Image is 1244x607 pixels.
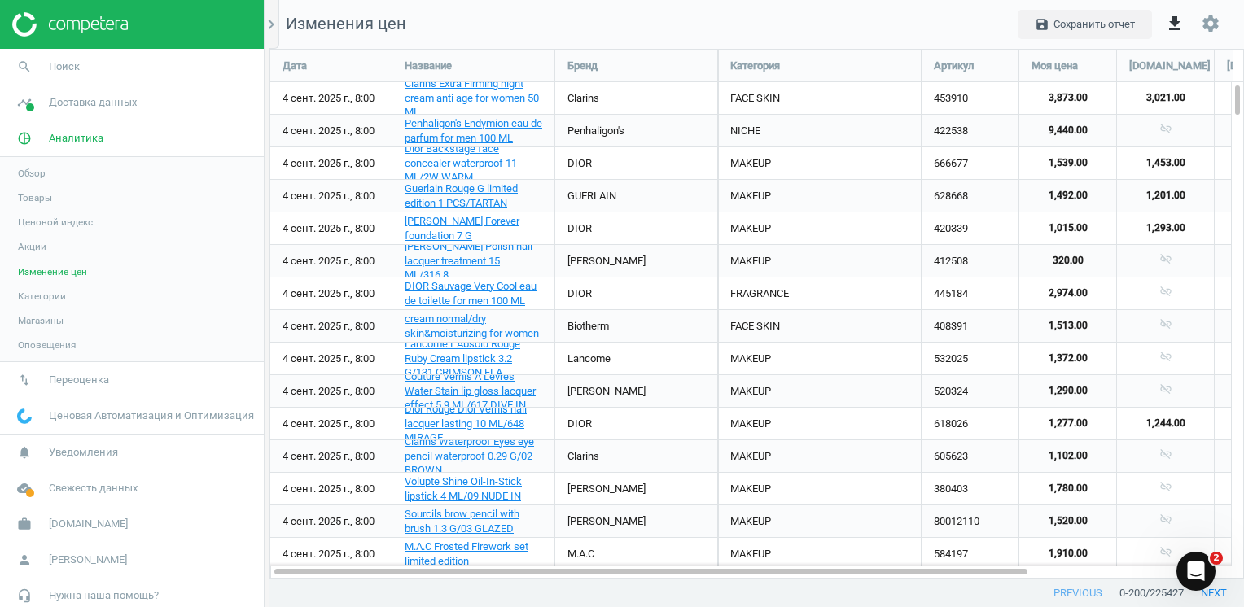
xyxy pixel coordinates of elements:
[283,352,375,366] span: 4 сент. 2025 г., 8:00
[405,117,542,144] span: Penhaligon's Endymion eau de parfum for men 100 ML
[567,91,599,106] span: Clarins
[18,167,46,180] span: Обзор
[17,408,32,424] img: wGWNvw8QSZomAAAAABJRU5ErkJggg==
[922,180,1018,212] div: 628668
[567,514,646,529] span: [PERSON_NAME]
[567,59,598,73] span: Бренд
[1049,286,1088,300] div: 2,974.00
[730,254,771,269] span: MAKEUP
[283,156,375,171] span: 4 сент. 2025 г., 8:00
[405,77,539,119] span: Clarins Extra Firming night cream anti age for women 50 ML
[730,449,771,464] span: MAKEUP
[1049,124,1088,138] div: 9,440.00
[1210,552,1223,565] span: 2
[730,352,771,366] span: MAKEUP
[730,189,771,203] span: MAKEUP
[405,116,542,146] a: Penhaligon's Endymion eau de parfum for men 100 ML
[283,221,375,236] span: 4 сент. 2025 г., 8:00
[1032,59,1078,73] span: Моя цена
[1194,7,1228,41] button: settings
[283,449,375,464] span: 4 сент. 2025 г., 8:00
[922,310,1018,342] div: 408391
[730,156,771,171] span: MAKEUP
[1159,448,1172,461] i: link_off
[283,482,375,496] span: 4 сент. 2025 г., 8:00
[405,356,536,426] span: [PERSON_NAME] Rouge Pur Couture Vernis A Levres Water Stain lip gloss lacquer effect 5.9 ML/617 D...
[1159,480,1172,493] i: link_off
[405,279,542,308] a: DIOR Sauvage Very Cool eau de toilette for men 100 ML
[405,239,542,283] a: [PERSON_NAME] Polish nail lacquer treatment 15 ML/316.8
[18,314,64,327] span: Магазины
[18,338,76,352] span: Оповещения
[261,15,281,34] i: chevron_right
[730,91,780,106] span: FACE SKIN
[1049,514,1088,528] div: 1,520.00
[405,297,542,356] a: Biotherm Aquasource face cream normal/dry skin&moisturizing for women 50 ML
[283,91,375,106] span: 4 сент. 2025 г., 8:00
[567,254,646,269] span: [PERSON_NAME]
[9,51,40,82] i: search
[49,517,128,531] span: [DOMAIN_NAME]
[18,265,87,278] span: Изменение цен
[922,343,1018,374] div: 532025
[1146,156,1185,170] div: 1,453.00
[1159,317,1172,330] i: link_off
[405,337,542,381] a: Lancome L'Absolu Rouge Ruby Cream lipstick 3.2 G/131 CRIMSON FLA
[405,215,519,242] span: [PERSON_NAME] Forever foundation 7 G
[1145,586,1184,600] span: / 225427
[1049,156,1088,170] div: 1,539.00
[1049,91,1088,105] div: 3,873.00
[12,12,128,37] img: ajHJNr6hYgQAAAAASUVORK5CYII=
[283,189,375,203] span: 4 сент. 2025 г., 8:00
[405,142,517,184] span: Dior Backstage face concealer waterproof 11 ML/2W WARM
[730,59,780,73] span: Категория
[405,182,518,209] span: Guerlain Rouge G limited edition 1 PCS/TARTAN
[9,87,40,118] i: timeline
[922,277,1018,309] div: 445184
[269,13,406,36] span: Изменения цен
[283,124,375,138] span: 4 сент. 2025 г., 8:00
[922,115,1018,146] div: 422538
[922,440,1018,472] div: 605623
[1049,547,1088,561] div: 1,910.00
[49,481,138,496] span: Свежесть данных
[49,131,103,146] span: Аналитика
[922,212,1018,244] div: 420339
[49,552,127,567] span: [PERSON_NAME]
[922,147,1018,179] div: 666677
[9,544,40,575] i: person
[922,82,1018,114] div: 453910
[283,514,375,529] span: 4 сент. 2025 г., 8:00
[730,482,771,496] span: MAKEUP
[1165,14,1185,33] i: get_app
[1035,17,1049,32] i: save
[1049,384,1088,398] div: 1,290.00
[405,403,527,444] span: Dior Rouge Dior Vernis nail lacquer lasting 10 ML/648 MIRAGE
[730,417,771,431] span: MAKEUP
[405,539,542,569] a: M.A.C Frosted Firework set limited edition
[283,319,375,334] span: 4 сент. 2025 г., 8:00
[9,437,40,468] i: notifications
[922,538,1018,570] div: 584197
[1049,482,1088,496] div: 1,780.00
[1018,10,1152,39] button: saveСохранить отчет
[1049,319,1088,333] div: 1,513.00
[1159,122,1172,135] i: link_off
[567,449,599,464] span: Clarins
[405,402,542,446] a: Dior Rouge Dior Vernis nail lacquer lasting 10 ML/648 MIRAGE
[922,245,1018,277] div: 412508
[567,221,592,236] span: DIOR
[730,319,780,334] span: FACE SKIN
[405,142,542,186] a: Dior Backstage face concealer waterproof 11 ML/2W WARM
[49,95,137,110] span: Доставка данных
[934,59,974,73] span: Артикул
[405,355,542,428] a: [PERSON_NAME] Rouge Pur Couture Vernis A Levres Water Stain lip gloss lacquer effect 5.9 ML/617 D...
[567,189,616,203] span: GUERLAIN
[567,384,646,399] span: [PERSON_NAME]
[1159,513,1172,526] i: link_off
[922,408,1018,439] div: 618026
[405,280,537,307] span: DIOR Sauvage Very Cool eau de toilette for men 100 ML
[1146,417,1185,430] div: 1,244.00
[730,286,789,301] span: FRAGRANCE
[283,59,307,73] span: Дата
